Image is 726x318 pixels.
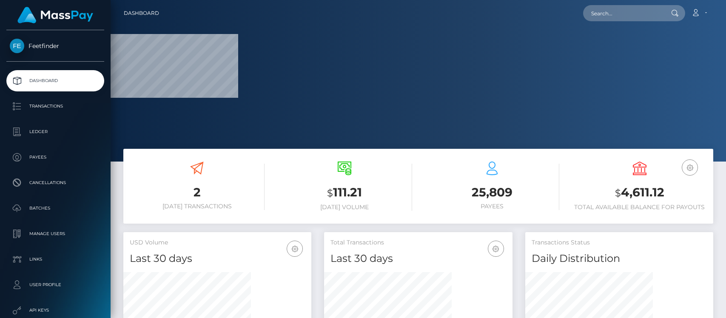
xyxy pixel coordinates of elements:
a: Manage Users [6,223,104,244]
h4: Last 30 days [330,251,506,266]
h5: Transactions Status [532,238,707,247]
img: Feetfinder [10,39,24,53]
h4: Last 30 days [130,251,305,266]
a: User Profile [6,274,104,295]
a: Transactions [6,96,104,117]
a: Batches [6,198,104,219]
a: Payees [6,147,104,168]
small: $ [327,187,333,199]
img: MassPay Logo [17,7,93,23]
h5: Total Transactions [330,238,506,247]
p: Transactions [10,100,101,113]
p: User Profile [10,278,101,291]
p: Manage Users [10,227,101,240]
span: Feetfinder [6,42,104,50]
h3: 2 [130,184,265,201]
h5: USD Volume [130,238,305,247]
p: Dashboard [10,74,101,87]
p: Links [10,253,101,266]
input: Search... [583,5,663,21]
p: API Keys [10,304,101,317]
h3: 111.21 [277,184,412,202]
h6: Payees [425,203,560,210]
h3: 4,611.12 [572,184,707,202]
small: $ [615,187,621,199]
h4: Daily Distribution [532,251,707,266]
p: Cancellations [10,176,101,189]
a: Cancellations [6,172,104,193]
h6: [DATE] Transactions [130,203,265,210]
h6: Total Available Balance for Payouts [572,204,707,211]
a: Links [6,249,104,270]
p: Ledger [10,125,101,138]
a: Dashboard [124,4,159,22]
h3: 25,809 [425,184,560,201]
a: Dashboard [6,70,104,91]
p: Batches [10,202,101,215]
p: Payees [10,151,101,164]
h6: [DATE] Volume [277,204,412,211]
a: Ledger [6,121,104,142]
